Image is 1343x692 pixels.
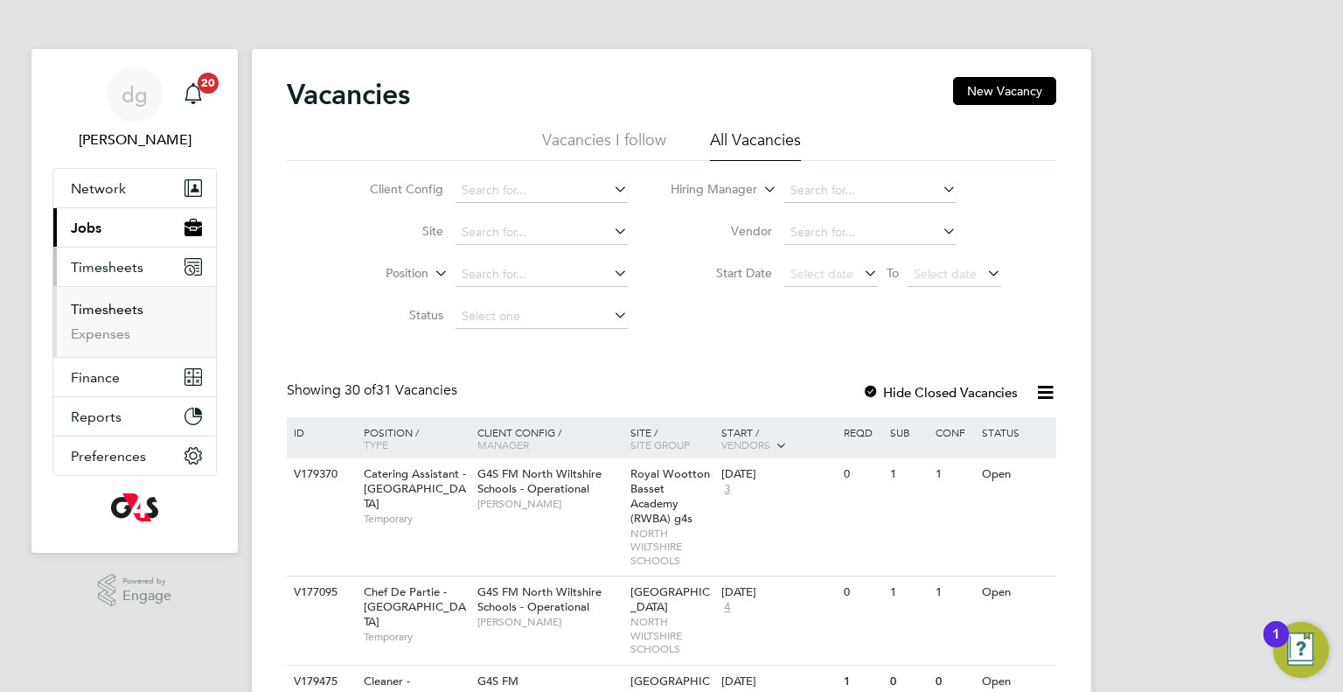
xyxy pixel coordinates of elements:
[839,458,885,491] div: 0
[31,49,238,553] nav: Main navigation
[71,259,143,276] span: Timesheets
[343,223,443,239] label: Site
[53,248,216,286] button: Timesheets
[721,675,835,689] div: [DATE]
[122,83,148,106] span: dg
[721,600,733,615] span: 4
[886,417,931,447] div: Sub
[477,437,529,451] span: Manager
[52,66,217,150] a: dg[PERSON_NAME]
[53,437,216,475] button: Preferences
[784,220,957,245] input: Search for...
[630,584,710,614] span: [GEOGRAPHIC_DATA]
[456,304,628,329] input: Select one
[71,180,126,197] span: Network
[456,178,628,203] input: Search for...
[881,262,904,284] span: To
[630,527,713,568] span: NORTH WILTSHIRE SCHOOLS
[721,437,770,451] span: Vendors
[289,577,351,609] div: V177095
[477,466,602,496] span: G4S FM North Wiltshire Schools - Operational
[344,381,376,399] span: 30 of
[630,615,713,656] span: NORTH WILTSHIRE SCHOOLS
[328,265,428,283] label: Position
[364,466,466,511] span: Catering Assistant - [GEOGRAPHIC_DATA]
[198,73,219,94] span: 20
[53,286,216,357] div: Timesheets
[71,220,101,236] span: Jobs
[287,381,461,400] div: Showing
[710,129,801,161] li: All Vacancies
[839,577,885,609] div: 0
[287,77,410,112] h2: Vacancies
[52,493,217,521] a: Go to home page
[351,417,473,459] div: Position /
[839,417,885,447] div: Reqd
[978,417,1054,447] div: Status
[364,584,466,629] span: Chef De Partie - [GEOGRAPHIC_DATA]
[71,301,143,318] a: Timesheets
[953,77,1056,105] button: New Vacancy
[721,585,835,600] div: [DATE]
[53,358,216,396] button: Finance
[862,384,1018,401] label: Hide Closed Vacancies
[364,630,469,644] span: Temporary
[71,409,122,425] span: Reports
[289,417,351,447] div: ID
[978,458,1054,491] div: Open
[98,574,172,607] a: Powered byEngage
[671,223,772,239] label: Vendor
[111,493,158,521] img: g4s-logo-retina.png
[790,266,853,282] span: Select date
[52,129,217,150] span: dharmisha gohil
[886,577,931,609] div: 1
[456,220,628,245] input: Search for...
[364,437,388,451] span: Type
[477,615,622,629] span: [PERSON_NAME]
[53,397,216,436] button: Reports
[456,262,628,287] input: Search for...
[914,266,977,282] span: Select date
[53,169,216,207] button: Network
[542,129,666,161] li: Vacancies I follow
[717,417,839,461] div: Start /
[1273,622,1329,678] button: Open Resource Center, 1 new notification
[626,417,718,459] div: Site /
[343,307,443,323] label: Status
[931,417,977,447] div: Conf
[364,512,469,526] span: Temporary
[477,497,622,511] span: [PERSON_NAME]
[71,448,146,465] span: Preferences
[721,482,733,497] span: 3
[122,574,171,589] span: Powered by
[473,417,626,459] div: Client Config /
[176,66,211,122] a: 20
[71,325,130,342] a: Expenses
[344,381,457,399] span: 31 Vacancies
[721,467,835,482] div: [DATE]
[784,178,957,203] input: Search for...
[343,181,443,197] label: Client Config
[671,265,772,281] label: Start Date
[931,458,977,491] div: 1
[289,458,351,491] div: V179370
[477,584,602,614] span: G4S FM North Wiltshire Schools - Operational
[71,369,120,386] span: Finance
[931,577,977,609] div: 1
[886,458,931,491] div: 1
[53,208,216,247] button: Jobs
[630,437,690,451] span: Site Group
[122,589,171,604] span: Engage
[978,577,1054,609] div: Open
[657,181,757,199] label: Hiring Manager
[630,466,710,526] span: Royal Wootton Basset Academy (RWBA) g4s
[1272,634,1280,657] div: 1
